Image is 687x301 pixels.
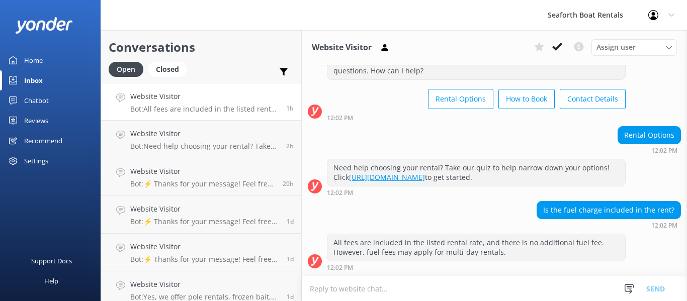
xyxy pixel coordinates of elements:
div: Support Docs [31,251,72,271]
p: Bot: ⚡ Thanks for your message! Feel free to keep chatting — our automated FAQ bot might have the... [130,217,279,226]
h4: Website Visitor [130,279,279,290]
button: Rental Options [428,89,493,109]
p: Bot: ⚡ Thanks for your message! Feel free to keep chatting — our automated FAQ bot might have the... [130,255,279,264]
a: Website VisitorBot:Need help choosing your rental? Take our quiz to help narrow down your options... [101,121,301,158]
div: Open [109,62,143,77]
div: Inbox [24,70,43,90]
div: Hey there 👋 I'm a virtual assistant for Seaforth Boat Rentals, here to answer your questions. How... [327,52,625,79]
p: Bot: ⚡ Thanks for your message! Feel free to keep chatting — our automated FAQ bot might have the... [130,179,275,188]
span: Sep 15 2025 03:50pm (UTC -07:00) America/Tijuana [287,292,294,301]
strong: 12:02 PM [327,115,353,121]
strong: 12:02 PM [651,148,677,154]
div: Rental Options [618,127,680,144]
h2: Conversations [109,38,294,57]
a: Website VisitorBot:⚡ Thanks for your message! Feel free to keep chatting — our automated FAQ bot ... [101,234,301,271]
p: Bot: All fees are included in the listed rental rate, and there is no additional fuel fee. Howeve... [130,105,279,114]
div: Is the fuel charge included in the rent? [537,202,680,219]
button: Contact Details [560,89,626,109]
div: Chatbot [24,90,49,111]
a: Website VisitorBot:All fees are included in the listed rental rate, and there is no additional fu... [101,83,301,121]
div: Sep 17 2025 12:02pm (UTC -07:00) America/Tijuana [327,189,626,196]
a: Website VisitorBot:⚡ Thanks for your message! Feel free to keep chatting — our automated FAQ bot ... [101,196,301,234]
div: Need help choosing your rental? Take our quiz to help narrow down your options! Click to get star... [327,159,625,186]
strong: 12:02 PM [651,223,677,229]
span: Sep 15 2025 08:23pm (UTC -07:00) America/Tijuana [287,255,294,263]
div: Home [24,50,43,70]
div: Reviews [24,111,48,131]
a: Closed [148,63,192,74]
a: Website VisitorBot:⚡ Thanks for your message! Feel free to keep chatting — our automated FAQ bot ... [101,158,301,196]
div: Sep 17 2025 12:02pm (UTC -07:00) America/Tijuana [537,222,681,229]
strong: 12:02 PM [327,190,353,196]
div: Sep 17 2025 12:02pm (UTC -07:00) America/Tijuana [618,147,681,154]
div: Recommend [24,131,62,151]
a: Open [109,63,148,74]
span: Sep 16 2025 09:51am (UTC -07:00) America/Tijuana [287,217,294,226]
a: [URL][DOMAIN_NAME] [349,172,425,182]
div: Help [44,271,58,291]
h4: Website Visitor [130,204,279,215]
div: Closed [148,62,187,77]
strong: 12:02 PM [327,265,353,271]
span: Assign user [596,42,636,53]
h4: Website Visitor [130,128,279,139]
p: Bot: Need help choosing your rental? Take our quiz to help narrow down your options! Click [URL][... [130,142,279,151]
h3: Website Visitor [312,41,372,54]
span: Sep 16 2025 04:26pm (UTC -07:00) America/Tijuana [283,179,294,188]
span: Sep 17 2025 10:26am (UTC -07:00) America/Tijuana [286,142,294,150]
h4: Website Visitor [130,91,279,102]
img: yonder-white-logo.png [15,17,73,34]
div: Settings [24,151,48,171]
div: Sep 17 2025 12:02pm (UTC -07:00) America/Tijuana [327,264,626,271]
div: All fees are included in the listed rental rate, and there is no additional fuel fee. However, fu... [327,234,625,261]
span: Sep 17 2025 12:02pm (UTC -07:00) America/Tijuana [286,104,294,113]
div: Assign User [591,39,677,55]
h4: Website Visitor [130,241,279,252]
div: Sep 17 2025 12:02pm (UTC -07:00) America/Tijuana [327,114,626,121]
h4: Website Visitor [130,166,275,177]
button: How to Book [498,89,555,109]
